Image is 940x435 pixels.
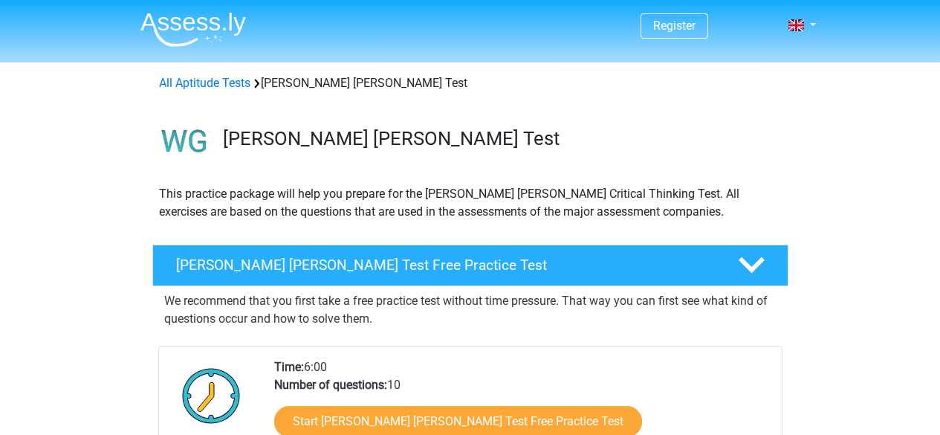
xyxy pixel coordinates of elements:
[653,19,696,33] a: Register
[146,245,794,286] a: [PERSON_NAME] [PERSON_NAME] Test Free Practice Test
[223,127,777,150] h3: [PERSON_NAME] [PERSON_NAME] Test
[140,12,246,47] img: Assessly
[153,110,216,173] img: watson glaser test
[159,185,782,221] p: This practice package will help you prepare for the [PERSON_NAME] [PERSON_NAME] Critical Thinking...
[274,378,387,392] b: Number of questions:
[153,74,788,92] div: [PERSON_NAME] [PERSON_NAME] Test
[176,257,714,274] h4: [PERSON_NAME] [PERSON_NAME] Test Free Practice Test
[159,76,250,90] a: All Aptitude Tests
[274,360,304,374] b: Time:
[174,358,249,433] img: Clock
[164,292,777,328] p: We recommend that you first take a free practice test without time pressure. That way you can fir...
